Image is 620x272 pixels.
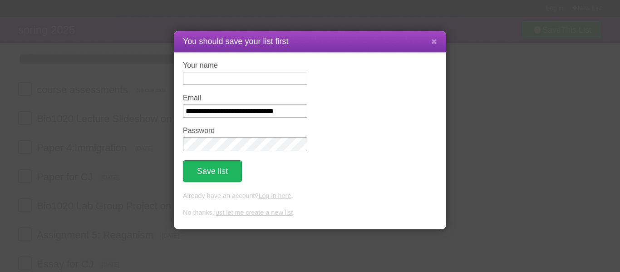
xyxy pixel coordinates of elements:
label: Email [183,94,307,102]
p: Already have an account? . [183,191,437,201]
label: Password [183,127,307,135]
h1: You should save your list first [183,35,437,48]
a: just let me create a new list [214,209,293,216]
button: Save list [183,160,242,182]
p: No thanks, . [183,208,437,218]
a: Log in here [258,192,291,199]
label: Your name [183,61,307,69]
